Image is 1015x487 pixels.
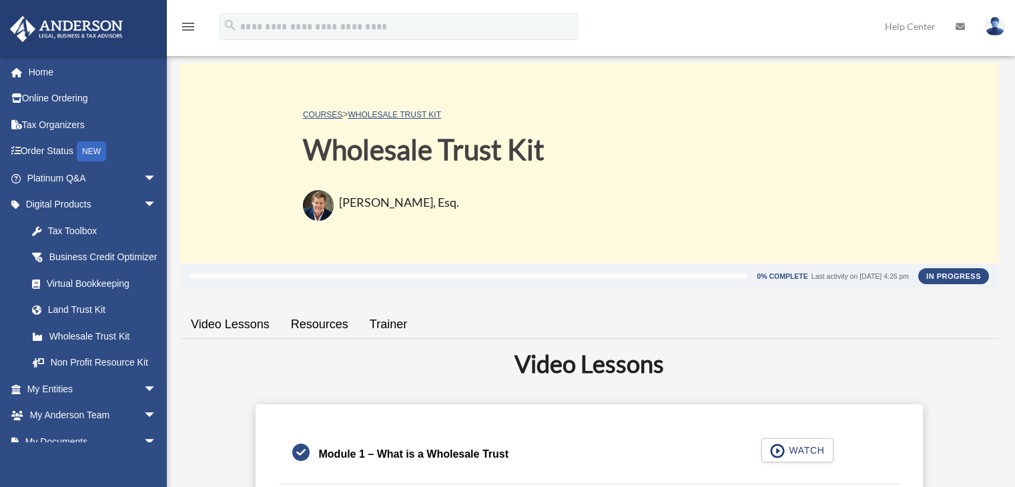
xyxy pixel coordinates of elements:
div: Module 1 – What is a Wholesale Trust [319,445,509,464]
a: My Documentsarrow_drop_down [9,428,177,455]
a: Home [9,59,177,85]
img: User Pic [985,17,1005,36]
a: Land Trust Kit [19,297,177,324]
span: arrow_drop_down [143,428,170,456]
a: Platinum Q&Aarrow_drop_down [9,165,177,191]
span: WATCH [785,444,824,457]
a: Resources [280,306,359,344]
a: Online Ordering [9,85,177,112]
a: menu [180,23,196,35]
a: Non Profit Resource Kit [19,350,177,376]
a: Business Credit Optimizer [19,244,177,271]
span: arrow_drop_down [143,165,170,192]
a: My Anderson Teamarrow_drop_down [9,402,177,429]
div: Wholesale Trust Kit [47,328,153,345]
i: menu [180,19,196,35]
button: WATCH [761,438,833,462]
a: Trainer [359,306,418,344]
span: arrow_drop_down [143,402,170,430]
h2: Video Lessons [188,347,990,380]
div: Non Profit Resource Kit [47,354,160,371]
a: COURSES [303,110,342,119]
div: 0% Complete [757,273,807,280]
a: Wholesale Trust Kit [19,323,170,350]
h1: Wholesale Trust Kit [303,130,545,169]
span: arrow_drop_down [143,191,170,219]
a: Wholesale Trust Kit [348,110,441,119]
div: NEW [77,141,106,161]
div: Tax Toolbox [47,223,160,239]
h3: [PERSON_NAME], Esq. [339,194,459,211]
a: Video Lessons [180,306,280,344]
div: In Progress [918,268,989,284]
a: My Entitiesarrow_drop_down [9,376,177,402]
div: Virtual Bookkeeping [47,276,160,292]
span: arrow_drop_down [143,376,170,403]
a: Order StatusNEW [9,138,177,165]
a: Module 1 – What is a Wholesale Trust WATCH [292,438,887,470]
div: Last activity on [DATE] 4:26 pm [811,273,909,280]
a: Tax Organizers [9,111,177,138]
div: Land Trust Kit [47,302,160,318]
i: search [223,18,238,33]
img: Clint-Coons-Esq_lg.png [303,190,334,221]
a: Digital Productsarrow_drop_down [9,191,177,218]
a: Tax Toolbox [19,217,177,244]
img: Anderson Advisors Platinum Portal [6,16,127,42]
p: > [303,106,545,123]
a: Virtual Bookkeeping [19,270,177,297]
div: Business Credit Optimizer [47,249,160,266]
